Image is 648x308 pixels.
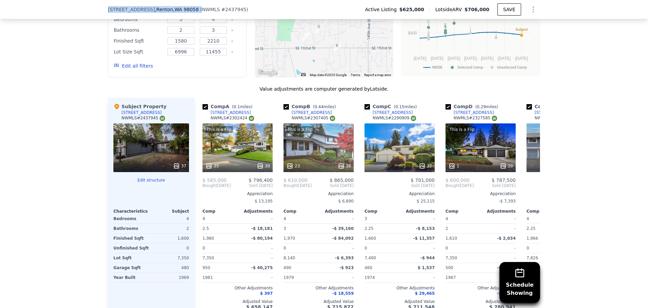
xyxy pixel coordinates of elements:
span: Sold [DATE] [526,183,597,188]
div: Comp A [202,103,255,110]
span: $ 29,465 [415,291,435,296]
a: [STREET_ADDRESS] [283,110,332,115]
button: Edit structure [113,177,189,183]
span: 1,610 [446,236,457,241]
span: -$ 80,194 [251,236,273,241]
div: - [320,243,354,253]
div: 7,350 [153,253,189,263]
a: [STREET_ADDRESS] [446,110,494,115]
div: - [239,214,273,223]
span: Bought [283,183,298,188]
span: 3 [364,216,367,221]
div: Year Built [113,273,150,282]
div: - [482,273,516,282]
span: 4 [283,216,286,221]
div: This is a Flip [448,126,476,133]
span: 7,826 [526,256,538,260]
div: 2.25 [364,224,398,233]
div: - [239,273,273,282]
div: Bedrooms [113,214,150,223]
div: 1974 [364,273,398,282]
span: Sold [DATE] [474,183,516,188]
div: Adjusted Value [364,299,435,304]
div: Comp [446,209,481,214]
span: $ 865,000 [330,177,354,183]
div: Garage Sqft [113,263,150,273]
span: 1,970 [283,236,295,241]
span: -$ 11,357 [413,236,435,241]
span: -$ 18,181 [251,226,273,231]
div: Adjusted Value [202,299,273,304]
span: -$ 40,275 [251,265,273,270]
div: Appreciation [364,191,435,196]
span: $ 796,400 [249,177,273,183]
span: 0.29 [477,104,486,109]
div: Adjustments [319,209,354,214]
div: 2.5 [202,224,236,233]
text: H [427,31,430,35]
span: Sold [DATE] [364,183,435,188]
div: [STREET_ADDRESS] [122,110,162,115]
div: [STREET_ADDRESS] [373,110,413,115]
span: , Renton [155,6,199,13]
text: [DATE] [448,56,460,61]
div: Comp E [526,103,581,110]
div: Bathrooms [114,25,163,35]
text: L [469,25,471,29]
span: 0 [526,246,529,251]
div: 4 [153,214,189,223]
span: $ 25,115 [417,199,435,204]
div: Lot Sqft [113,253,150,263]
span: 490 [283,265,291,270]
div: NWMLS # 2437945 [122,115,165,121]
div: Finished Sqft [113,234,150,243]
text: Selected Comp [457,65,483,70]
span: 0.44 [315,104,324,109]
text: Unselected Comp [497,65,527,70]
span: 7,350 [446,256,457,260]
div: Subject [151,209,189,214]
text: [DATE] [431,56,443,61]
div: - [239,243,273,253]
span: 1,660 [364,236,376,241]
div: 20 [500,163,513,169]
span: -$ 1,651 [497,265,516,270]
span: 0 [446,246,448,251]
div: 3 [283,224,317,233]
span: ( miles) [473,104,501,109]
span: -$ 8,153 [416,226,435,231]
a: Open this area in Google Maps (opens a new window) [256,69,279,77]
text: [DATE] [464,56,477,61]
div: - [401,214,435,223]
div: Adjustments [400,209,435,214]
text: B [453,15,455,19]
img: NWMLS Logo [330,116,335,121]
text: J [495,30,497,34]
span: ( miles) [310,104,339,109]
div: Comp [202,209,238,214]
div: [DATE] [283,183,312,188]
span: -$ 2,874 [497,291,516,296]
div: Comp [364,209,400,214]
span: -$ 944 [420,256,435,260]
span: -$ 39,160 [332,226,354,231]
span: NWMLS [202,7,220,12]
div: Characteristics [113,209,151,214]
div: NWMLS # 2327585 [454,115,497,121]
div: [STREET_ADDRESS] [292,110,332,115]
div: Appreciation [202,191,273,196]
a: [STREET_ADDRESS] [202,110,251,115]
div: This is a Flip [205,126,233,133]
text: [DATE] [515,56,528,61]
div: Value adjustments are computer generated by Lotside . [108,86,540,92]
div: Subject Property [113,103,166,110]
text: [DATE] [481,56,494,61]
span: 1,966 [526,236,538,241]
span: Map data ©2025 Google [310,73,347,77]
div: - [401,243,435,253]
img: NWMLS Logo [249,116,254,121]
button: Keyboard shortcuts [301,73,306,76]
div: Comp D [446,103,501,110]
text: F [444,25,447,29]
div: - [482,253,516,263]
